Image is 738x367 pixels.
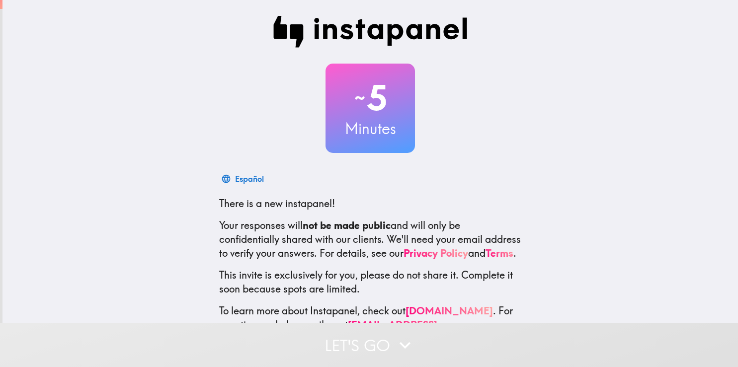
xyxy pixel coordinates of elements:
[219,219,521,260] p: Your responses will and will only be confidentially shared with our clients. We'll need your emai...
[219,268,521,296] p: This invite is exclusively for you, please do not share it. Complete it soon because spots are li...
[273,16,468,48] img: Instapanel
[219,197,335,210] span: There is a new instapanel!
[486,247,513,259] a: Terms
[303,219,391,231] b: not be made public
[404,247,468,259] a: Privacy Policy
[326,77,415,118] h2: 5
[353,83,367,113] span: ~
[235,172,264,186] div: Español
[326,118,415,139] h3: Minutes
[219,169,268,189] button: Español
[406,304,493,317] a: [DOMAIN_NAME]
[219,304,521,346] p: To learn more about Instapanel, check out . For questions or help, email us at .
